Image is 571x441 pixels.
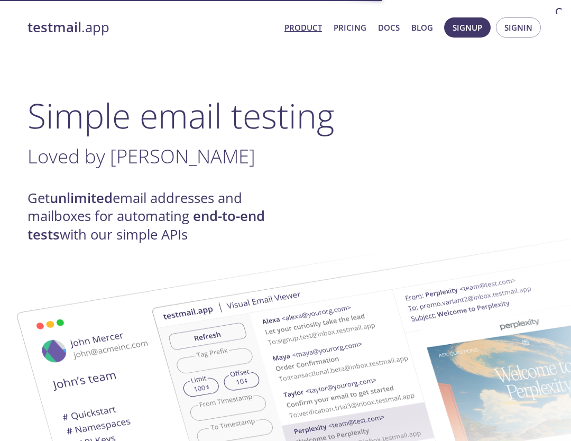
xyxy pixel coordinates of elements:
button: Signup [444,17,491,38]
span: Signup [453,21,482,34]
span: Signin [504,21,532,34]
strong: unlimited [50,189,113,207]
strong: testmail [27,18,81,36]
a: Blog [411,21,433,34]
span: Loved by [PERSON_NAME] [27,143,255,169]
a: Pricing [334,21,366,34]
a: testmail.app [27,19,276,36]
strong: end-to-end tests [27,207,265,243]
a: Product [284,21,322,34]
button: Signin [496,17,541,38]
a: Docs [378,21,400,34]
h4: Get email addresses and mailboxes for automating with our simple APIs [27,189,285,244]
h1: Simple email testing [27,95,544,136]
